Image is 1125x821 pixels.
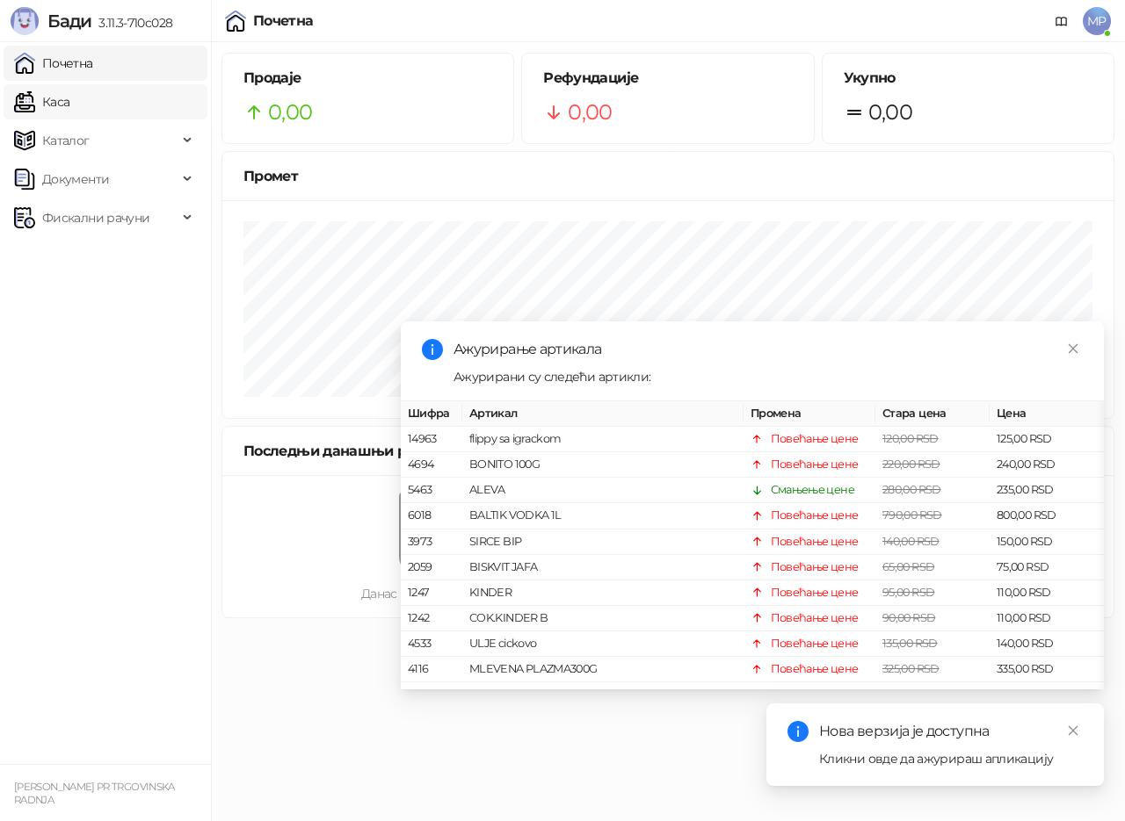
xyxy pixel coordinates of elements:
a: Почетна [14,46,93,81]
div: Последњи данашњи рачуни [243,440,484,462]
span: 90,00 RSD [882,611,935,624]
td: 150,00 RSD [990,529,1104,555]
th: Шифра [401,401,462,427]
td: 800,00 RSD [990,503,1104,529]
td: 125,00 RSD [990,427,1104,452]
h5: Укупно [844,68,1092,89]
th: Цена [990,401,1104,427]
td: KINDER [462,580,744,606]
td: BONITO 100G [462,452,744,478]
span: 95,00 RSD [882,586,934,599]
a: Каса [14,84,69,119]
td: 75,00 RSD [990,555,1104,580]
th: Стара цена [875,401,990,427]
td: 4694 [401,452,462,478]
a: Close [1063,721,1083,740]
span: 50,00 RSD [882,688,934,701]
td: 4533 [401,631,462,657]
th: Промена [744,401,875,427]
span: 65,00 RSD [882,560,934,573]
span: info-circle [422,339,443,360]
span: 0,00 [568,96,612,129]
a: Документација [1048,7,1076,35]
div: Повећање цене [771,660,859,678]
span: Бади [47,11,91,32]
span: info-circle [787,721,809,742]
div: Смањење цене [771,686,854,703]
span: 140,00 RSD [882,535,940,548]
span: 280,00 RSD [882,483,941,496]
td: 45,00 RSD [990,682,1104,708]
span: close [1067,342,1079,355]
td: BISKVIT JAFA [462,555,744,580]
td: BALTIK VODKA 1L [462,503,744,529]
div: Повећање цене [771,609,859,627]
span: close [1067,724,1079,737]
td: 110,00 RSD [990,606,1104,631]
span: MP [1083,7,1111,35]
div: Повећање цене [771,558,859,576]
a: Close [1063,339,1083,358]
td: 4116 [401,657,462,682]
span: 0,00 [868,96,912,129]
td: flippy sa igrackom [462,427,744,452]
h5: Рефундације [543,68,792,89]
th: Артикал [462,401,744,427]
td: 16960 [401,682,462,708]
div: Данас нема издатих рачуна [250,584,635,603]
h5: Продаје [243,68,492,89]
td: 240,00 RSD [990,452,1104,478]
td: 235,00 RSD [990,478,1104,503]
td: MILKISS MLEKO COKOLADA [462,682,744,708]
div: Почетна [253,14,314,28]
td: 14963 [401,427,462,452]
td: 2059 [401,555,462,580]
td: 5463 [401,478,462,503]
div: Повећање цене [771,430,859,448]
div: Нова верзија је доступна [819,721,1083,742]
img: Logo [11,7,39,35]
div: Повећање цене [771,533,859,551]
span: 0,00 [268,96,312,129]
span: 120,00 RSD [882,432,939,445]
td: SIRCE BIP [462,529,744,555]
div: Повећање цене [771,456,859,473]
span: 3.11.3-710c028 [91,15,172,31]
span: 220,00 RSD [882,457,940,471]
td: ULJE cickovo [462,631,744,657]
td: 335,00 RSD [990,657,1104,682]
td: COK.KINDER B [462,606,744,631]
td: 1247 [401,580,462,606]
span: 790,00 RSD [882,508,942,522]
span: Документи [42,162,109,197]
td: 3973 [401,529,462,555]
td: MLEVENA PLAZMA300G [462,657,744,682]
td: 6018 [401,503,462,529]
div: Ажурирани су следећи артикли: [454,367,1083,386]
small: [PERSON_NAME] PR TRGOVINSKA RADNJA [14,781,175,806]
td: 140,00 RSD [990,631,1104,657]
div: Повећање цене [771,584,859,601]
div: Смањење цене [771,481,854,499]
span: 135,00 RSD [882,637,938,650]
td: ALEVA [462,478,744,503]
div: Повећање цене [771,635,859,652]
div: Ажурирање артикала [454,339,1083,360]
div: Повећање цене [771,507,859,524]
td: 1242 [401,606,462,631]
span: 325,00 RSD [882,662,940,675]
span: Каталог [42,123,90,158]
td: 110,00 RSD [990,580,1104,606]
span: Фискални рачуни [42,200,149,235]
div: Промет [243,165,1092,187]
div: Кликни овде да ажурираш апликацију [819,749,1083,768]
